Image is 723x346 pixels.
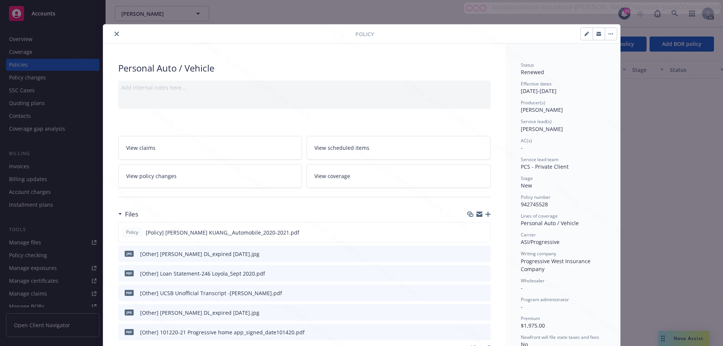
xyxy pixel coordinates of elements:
[521,69,544,76] span: Renewed
[118,136,302,160] a: View claims
[521,99,545,106] span: Producer(s)
[480,229,487,236] button: preview file
[521,144,523,151] span: -
[521,125,563,133] span: [PERSON_NAME]
[521,322,545,329] span: $1,975.00
[521,213,558,219] span: Lines of coverage
[521,303,523,310] span: -
[140,250,259,258] div: [Other] [PERSON_NAME] DL_expired [DATE].jpg
[146,229,299,236] span: [Policy] [PERSON_NAME] KUANG__Automobile_2020-2021.pdf
[125,209,138,219] h3: Files
[118,62,491,75] div: Personal Auto / Vehicle
[481,250,488,258] button: preview file
[125,290,134,296] span: pdf
[521,232,536,238] span: Carrier
[125,251,134,256] span: jpg
[469,250,475,258] button: download file
[521,277,545,284] span: Wholesaler
[521,106,563,113] span: [PERSON_NAME]
[481,309,488,317] button: preview file
[481,289,488,297] button: preview file
[481,328,488,336] button: preview file
[469,270,475,277] button: download file
[521,334,599,340] span: Newfront will file state taxes and fees
[140,270,265,277] div: [Other] Loan Statement-246 Loyola_Sept 2020.pdf
[521,62,534,68] span: Status
[521,258,592,273] span: Progressive West Insurance Company
[521,194,551,200] span: Policy number
[468,229,474,236] button: download file
[307,164,491,188] a: View coverage
[140,289,282,297] div: [Other] UCSB Unofficial Transcript -[PERSON_NAME].pdf
[126,172,177,180] span: View policy changes
[125,309,134,315] span: jpg
[521,81,552,87] span: Effective dates
[521,175,533,181] span: Stage
[307,136,491,160] a: View scheduled items
[469,328,475,336] button: download file
[469,289,475,297] button: download file
[112,29,121,38] button: close
[314,172,350,180] span: View coverage
[481,270,488,277] button: preview file
[126,144,156,152] span: View claims
[121,84,488,91] div: Add internal notes here...
[125,329,134,335] span: pdf
[521,238,560,245] span: ASI/Progressive
[118,164,302,188] a: View policy changes
[140,309,259,317] div: [Other] [PERSON_NAME] DL_expired [DATE].jpg
[521,163,569,170] span: PCS - Private Client
[125,270,134,276] span: pdf
[469,309,475,317] button: download file
[521,156,558,163] span: Service lead team
[521,250,556,257] span: Writing company
[355,30,374,38] span: Policy
[521,118,552,125] span: Service lead(s)
[521,284,523,291] span: -
[125,229,140,236] span: Policy
[521,182,532,189] span: New
[140,328,305,336] div: [Other] 101220-21 Progressive home app_signed_date101420.pdf
[521,81,605,95] div: [DATE] - [DATE]
[521,315,540,322] span: Premium
[521,219,605,227] div: Personal Auto / Vehicle
[118,209,138,219] div: Files
[521,296,569,303] span: Program administrator
[521,137,532,144] span: AC(s)
[521,201,548,208] span: 942745528
[314,144,369,152] span: View scheduled items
